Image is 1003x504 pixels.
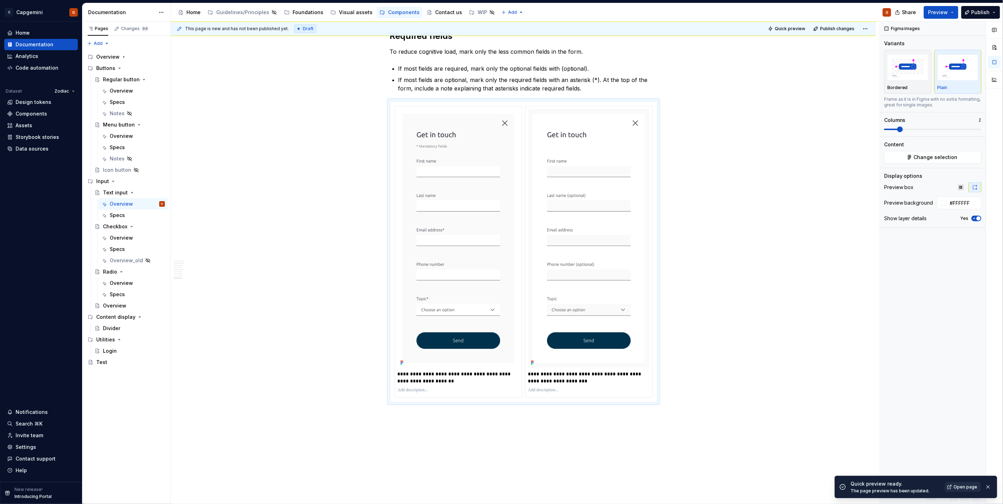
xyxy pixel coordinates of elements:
a: Menu button [92,119,168,130]
div: Utilities [96,336,115,343]
div: Guidelines/Principles [216,9,269,16]
div: Data sources [16,145,48,152]
div: Documentation [88,9,155,16]
div: Overview [103,302,126,309]
img: placeholder [938,54,979,80]
div: Preview background [884,199,933,206]
div: Preview box [884,184,914,191]
a: WIP [466,7,498,18]
button: Search ⌘K [4,418,78,429]
span: Zodiac [54,88,69,94]
a: Overview [98,130,168,142]
a: Radio [92,266,168,277]
p: Bordered [887,85,908,90]
a: Home [175,7,203,18]
div: Specs [110,99,125,106]
span: Preview [928,9,948,16]
div: Capgemini [16,9,43,16]
div: Menu button [103,121,135,128]
div: Page tree [85,51,168,368]
a: Icon button [92,164,168,176]
span: Quick preview [775,26,805,31]
div: Display options [884,172,923,180]
a: OverviewG [98,198,168,210]
div: G [72,10,75,15]
div: Assets [16,122,32,129]
div: Specs [110,212,125,219]
div: Page tree [175,5,498,19]
div: Pages [88,26,108,31]
a: Text input [92,187,168,198]
a: Specs [98,289,168,300]
a: Overview_old [98,255,168,266]
button: Change selection [884,151,981,164]
div: Invite team [16,432,43,439]
div: G [161,200,163,207]
div: Documentation [16,41,53,48]
div: Overview [110,133,133,140]
div: Changes [121,26,149,31]
span: Share [902,9,916,16]
span: Add [94,41,103,46]
a: Analytics [4,51,78,62]
div: Radio [103,268,117,275]
div: WIP [478,9,487,16]
div: Overview [110,234,133,241]
a: Components [377,7,422,18]
a: Overview [98,232,168,244]
div: C [5,8,13,17]
div: Content display [85,311,168,323]
div: Regular button [103,76,140,83]
a: Login [92,345,168,357]
div: Variants [884,40,905,47]
button: Help [4,465,78,476]
button: CCapgeminiG [1,5,81,20]
a: Assets [4,120,78,131]
div: Checkbox [103,223,127,230]
div: Test [96,359,107,366]
a: Invite team [4,430,78,441]
div: Input [96,178,109,185]
a: Open page [945,482,981,492]
p: 2 [979,117,981,123]
h2: Required fields [390,30,657,42]
img: placeholder [887,54,928,80]
a: Design tokens [4,96,78,108]
div: Text input [103,189,128,196]
button: Zodiac [51,86,78,96]
button: Publish [961,6,1000,19]
div: Settings [16,444,36,451]
div: Design tokens [16,99,51,106]
input: Auto [947,197,981,209]
div: Frame as it is in Figma with no extra formatting, great for single images. [884,96,981,108]
button: Preview [924,6,958,19]
div: Storybook stories [16,134,59,141]
a: Checkbox [92,221,168,232]
div: Visual assets [339,9,373,16]
a: Overview [98,277,168,289]
a: Specs [98,142,168,153]
div: G [886,10,888,15]
a: Home [4,27,78,39]
a: Regular button [92,74,168,85]
div: Notes [110,155,125,162]
div: Show layer details [884,215,927,222]
div: Search ⌘K [16,420,42,427]
div: Icon button [103,166,131,174]
p: If most fields are optional, mark only the required fields with an asterisk (*). At the top of th... [398,76,657,93]
a: Settings [4,441,78,453]
a: Overview [98,85,168,96]
div: Foundations [293,9,323,16]
div: Notes [110,110,125,117]
a: Components [4,108,78,119]
div: Content display [96,313,136,321]
div: Overview [96,53,120,60]
a: Notes [98,153,168,164]
a: Code automation [4,62,78,74]
div: Components [388,9,420,16]
div: Utilities [85,334,168,345]
label: Yes [961,216,969,221]
div: Overview [110,280,133,287]
div: Code automation [16,64,58,71]
div: Login [103,347,117,354]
